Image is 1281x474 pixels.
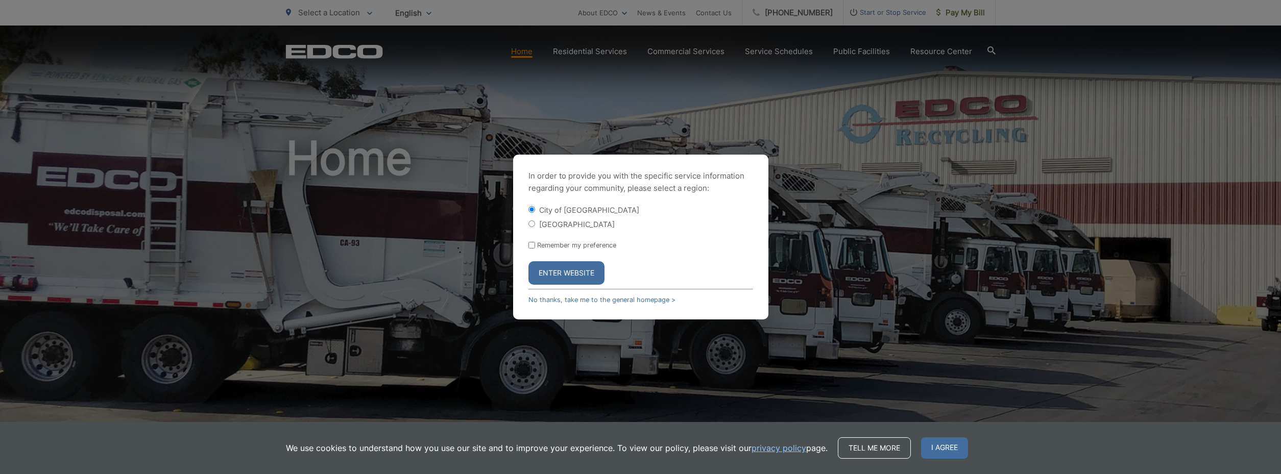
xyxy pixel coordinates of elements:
[838,437,911,459] a: Tell me more
[539,206,639,214] label: City of [GEOGRAPHIC_DATA]
[286,442,828,454] p: We use cookies to understand how you use our site and to improve your experience. To view our pol...
[539,220,615,229] label: [GEOGRAPHIC_DATA]
[921,437,968,459] span: I agree
[528,296,675,304] a: No thanks, take me to the general homepage >
[528,170,753,194] p: In order to provide you with the specific service information regarding your community, please se...
[537,241,616,249] label: Remember my preference
[528,261,605,285] button: Enter Website
[752,442,806,454] a: privacy policy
